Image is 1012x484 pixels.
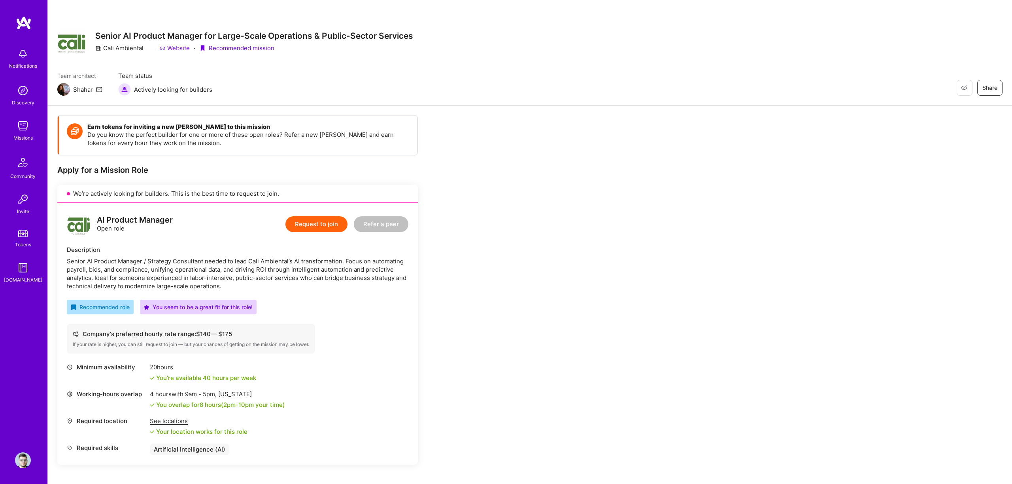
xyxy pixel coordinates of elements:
[982,84,997,92] span: Share
[977,80,1003,96] button: Share
[17,207,29,216] div: Invite
[134,85,212,94] span: Actively looking for builders
[12,98,34,107] div: Discovery
[67,391,73,397] i: icon World
[354,216,408,232] button: Refer a peer
[144,304,149,310] i: icon PurpleStar
[199,44,274,52] div: Recommended mission
[96,86,102,93] i: icon Mail
[13,153,32,172] img: Community
[118,83,131,96] img: Actively looking for builders
[118,72,212,80] span: Team status
[57,72,102,80] span: Team architect
[150,403,155,407] i: icon Check
[15,260,31,276] img: guide book
[71,304,76,310] i: icon RecommendedBadge
[87,123,410,130] h4: Earn tokens for inviting a new [PERSON_NAME] to this mission
[15,83,31,98] img: discovery
[15,46,31,62] img: bell
[159,44,190,52] a: Website
[9,62,37,70] div: Notifications
[67,212,91,236] img: logo
[95,45,102,51] i: icon CompanyGray
[67,418,73,424] i: icon Location
[194,44,195,52] div: ·
[150,429,155,434] i: icon Check
[15,191,31,207] img: Invite
[150,417,247,425] div: See locations
[95,31,413,41] h3: Senior AI Product Manager for Large-Scale Operations & Public-Sector Services
[57,83,70,96] img: Team Architect
[97,216,173,224] div: AI Product Manager
[87,130,410,147] p: Do you know the perfect builder for one or more of these open roles? Refer a new [PERSON_NAME] an...
[13,134,33,142] div: Missions
[97,216,173,233] div: Open role
[67,364,73,370] i: icon Clock
[223,401,254,408] span: 2pm - 10pm
[10,172,36,180] div: Community
[67,363,146,371] div: Minimum availability
[67,257,408,290] div: Senior AI Product Manager / Strategy Consultant needed to lead Cali Ambiental’s AI transformation...
[199,45,206,51] i: icon PurpleRibbon
[67,445,73,451] i: icon Tag
[73,85,93,94] div: Shahar
[15,118,31,134] img: teamwork
[150,444,229,455] div: Artificial Intelligence (AI)
[67,444,146,452] div: Required skills
[95,44,143,52] div: Cali Ambiental
[156,401,285,409] div: You overlap for 8 hours ( your time)
[285,216,347,232] button: Request to join
[150,374,256,382] div: You're available 40 hours per week
[67,417,146,425] div: Required location
[73,341,309,348] div: If your rate is higher, you can still request to join — but your chances of getting on the missio...
[71,303,130,311] div: Recommended role
[73,331,79,337] i: icon Cash
[57,29,86,53] img: Company Logo
[150,390,285,398] div: 4 hours with [US_STATE]
[150,376,155,380] i: icon Check
[18,230,28,237] img: tokens
[16,16,32,30] img: logo
[73,330,309,338] div: Company's preferred hourly rate range: $ 140 — $ 175
[4,276,42,284] div: [DOMAIN_NAME]
[144,303,253,311] div: You seem to be a great fit for this role!
[57,185,418,203] div: We’re actively looking for builders. This is the best time to request to join.
[67,246,408,254] div: Description
[15,452,31,468] img: User Avatar
[961,85,967,91] i: icon EyeClosed
[13,452,33,468] a: User Avatar
[150,363,256,371] div: 20 hours
[15,240,31,249] div: Tokens
[57,165,418,175] div: Apply for a Mission Role
[183,390,218,398] span: 9am - 5pm ,
[67,123,83,139] img: Token icon
[150,427,247,436] div: Your location works for this role
[67,390,146,398] div: Working-hours overlap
